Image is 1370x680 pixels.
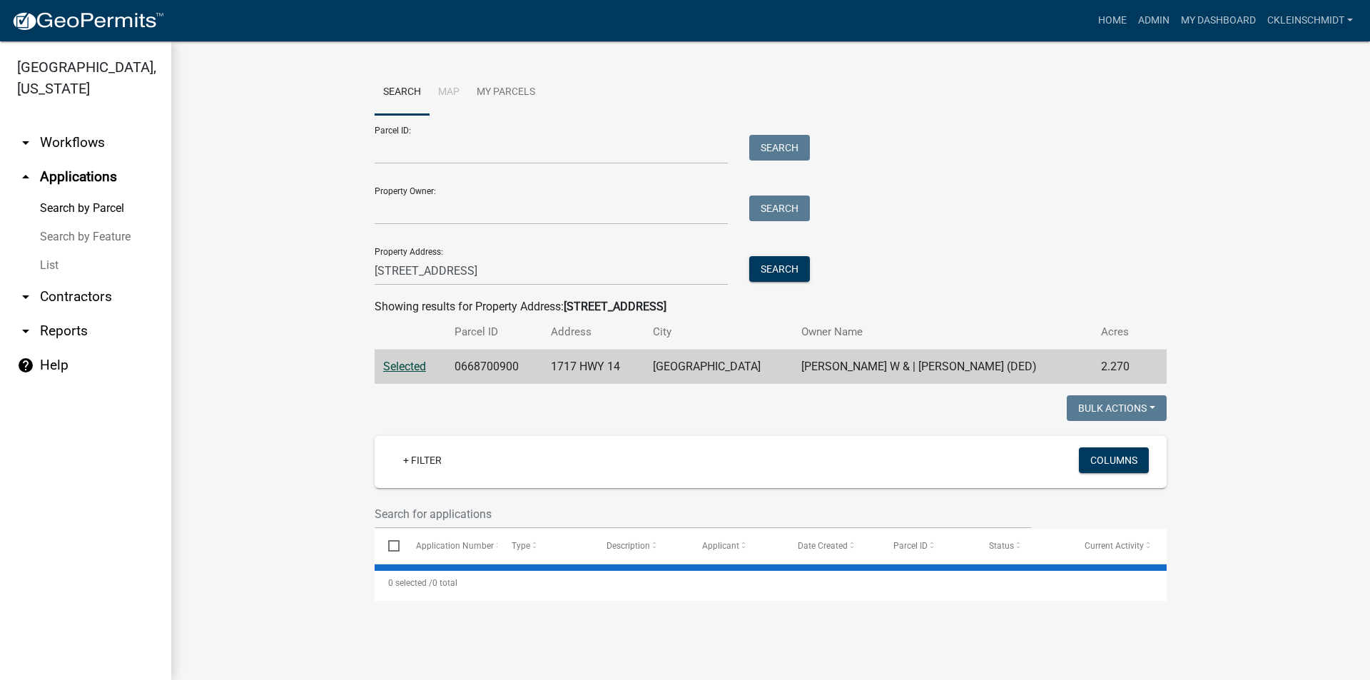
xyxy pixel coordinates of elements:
span: Status [989,541,1014,551]
button: Search [749,196,810,221]
a: Selected [383,360,426,373]
i: arrow_drop_down [17,323,34,340]
a: Admin [1132,7,1175,34]
datatable-header-cell: Applicant [689,529,784,563]
datatable-header-cell: Type [497,529,593,563]
a: ckleinschmidt [1262,7,1359,34]
span: Current Activity [1085,541,1144,551]
datatable-header-cell: Select [375,529,402,563]
a: My Parcels [468,70,544,116]
a: Home [1092,7,1132,34]
span: Applicant [702,541,739,551]
span: Date Created [798,541,848,551]
i: arrow_drop_down [17,134,34,151]
button: Columns [1079,447,1149,473]
i: help [17,357,34,374]
a: + Filter [392,447,453,473]
th: Owner Name [793,315,1092,349]
th: City [644,315,793,349]
td: 2.270 [1092,350,1147,385]
span: Application Number [416,541,494,551]
div: 0 total [375,565,1167,601]
datatable-header-cell: Status [975,529,1071,563]
span: Type [512,541,530,551]
datatable-header-cell: Current Activity [1071,529,1167,563]
button: Bulk Actions [1067,395,1167,421]
td: [GEOGRAPHIC_DATA] [644,350,793,385]
th: Acres [1092,315,1147,349]
i: arrow_drop_up [17,168,34,186]
td: 0668700900 [446,350,542,385]
datatable-header-cell: Description [593,529,689,563]
th: Parcel ID [446,315,542,349]
i: arrow_drop_down [17,288,34,305]
input: Search for applications [375,499,1031,529]
datatable-header-cell: Parcel ID [880,529,975,563]
td: 1717 HWY 14 [542,350,644,385]
span: 0 selected / [388,578,432,588]
datatable-header-cell: Date Created [784,529,880,563]
span: Description [607,541,650,551]
div: Showing results for Property Address: [375,298,1167,315]
a: My Dashboard [1175,7,1262,34]
a: Search [375,70,430,116]
th: Address [542,315,644,349]
button: Search [749,256,810,282]
strong: [STREET_ADDRESS] [564,300,666,313]
span: Parcel ID [893,541,928,551]
td: [PERSON_NAME] W & | [PERSON_NAME] (DED) [793,350,1092,385]
datatable-header-cell: Application Number [402,529,497,563]
button: Search [749,135,810,161]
